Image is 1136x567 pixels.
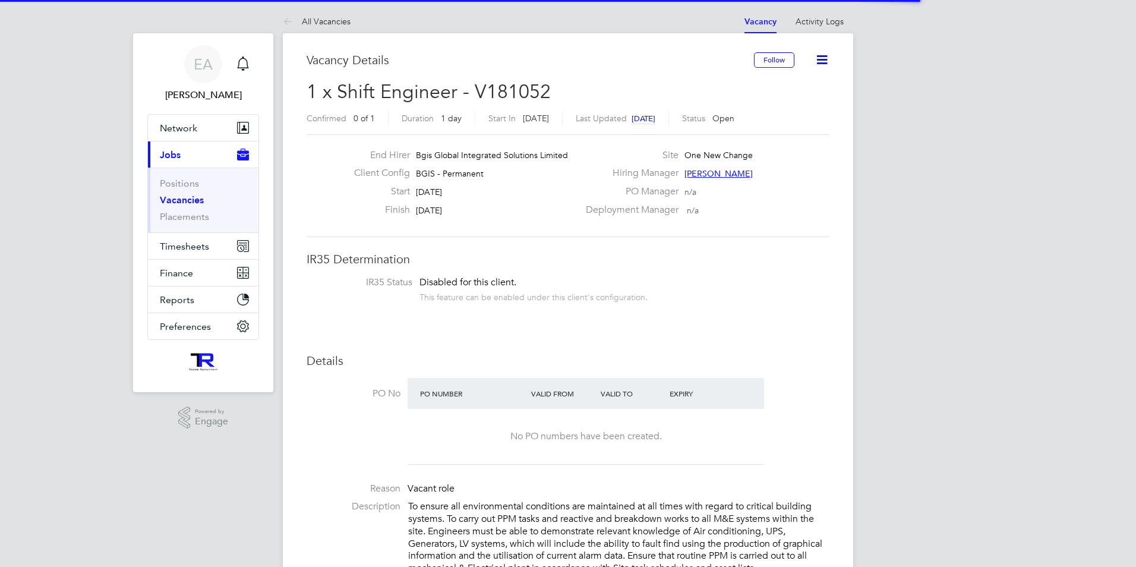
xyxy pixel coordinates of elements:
span: Disabled for this client. [419,276,516,288]
span: 1 day [441,113,462,124]
div: This feature can be enabled under this client's configuration. [419,289,648,303]
span: BGIS - Permanent [416,168,484,179]
label: Start In [488,113,516,124]
span: Bgis Global Integrated Solutions Limited [416,150,568,160]
label: Last Updated [576,113,627,124]
span: One New Change [684,150,753,160]
span: [DATE] [416,187,442,197]
button: Follow [754,52,794,68]
span: Vacant role [408,483,455,494]
button: Network [148,115,258,141]
span: Ellis Andrew [147,88,259,102]
span: Open [712,113,734,124]
label: PO Manager [579,185,679,198]
button: Preferences [148,313,258,339]
a: Placements [160,211,209,222]
h3: Details [307,353,829,368]
div: PO Number [417,383,528,404]
span: Network [160,122,197,134]
label: Finish [345,204,410,216]
div: Expiry [667,383,736,404]
label: Status [682,113,705,124]
a: Activity Logs [796,16,844,27]
span: 1 x Shift Engineer - V181052 [307,80,551,103]
img: wearetecrec-logo-retina.png [187,352,220,371]
span: Preferences [160,321,211,332]
label: Client Config [345,167,410,179]
div: No PO numbers have been created. [419,430,752,443]
nav: Main navigation [133,33,273,392]
label: PO No [307,388,400,400]
label: Start [345,185,410,198]
label: End Hirer [345,149,410,162]
button: Jobs [148,141,258,168]
span: Powered by [195,407,228,417]
div: Jobs [148,168,258,232]
label: Site [579,149,679,162]
span: Timesheets [160,241,209,252]
button: Timesheets [148,233,258,259]
span: Finance [160,267,193,279]
h3: IR35 Determination [307,251,829,267]
span: Jobs [160,149,181,160]
label: Hiring Manager [579,167,679,179]
span: n/a [684,187,696,197]
a: EA[PERSON_NAME] [147,45,259,102]
div: Valid From [528,383,598,404]
label: IR35 Status [318,276,412,289]
div: Valid To [598,383,667,404]
h3: Vacancy Details [307,52,754,68]
a: All Vacancies [283,16,351,27]
label: Duration [402,113,434,124]
button: Finance [148,260,258,286]
a: Powered byEngage [178,407,229,429]
a: Positions [160,178,199,189]
label: Confirmed [307,113,346,124]
label: Deployment Manager [579,204,679,216]
span: Engage [195,417,228,427]
a: Go to home page [147,352,259,371]
label: Reason [307,483,400,495]
span: 0 of 1 [354,113,375,124]
span: EA [194,56,213,72]
span: n/a [687,205,699,216]
span: [PERSON_NAME] [684,168,753,179]
span: [DATE] [523,113,549,124]
span: [DATE] [632,114,655,124]
a: Vacancy [744,17,777,27]
a: Vacancies [160,194,204,206]
button: Reports [148,286,258,313]
label: Description [307,500,400,513]
span: [DATE] [416,205,442,216]
span: Reports [160,294,194,305]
